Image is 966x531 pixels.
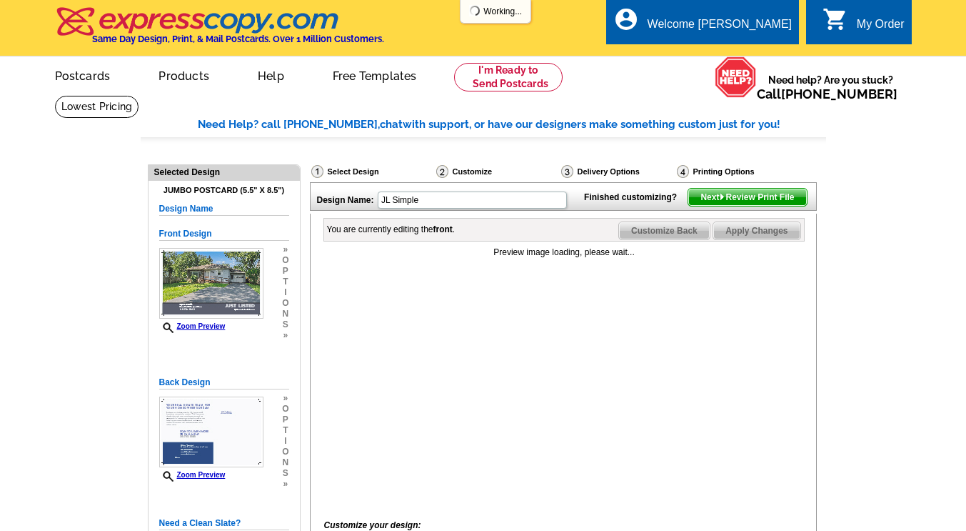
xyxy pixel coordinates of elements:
a: Free Templates [310,58,440,91]
a: Products [136,58,232,91]
span: p [282,266,288,277]
span: Apply Changes [713,222,800,239]
span: o [282,404,288,415]
a: Zoom Preview [159,471,226,479]
img: backsmallthumbnail.jpg [159,397,263,467]
span: s [282,319,288,330]
span: o [282,447,288,457]
a: Same Day Design, Print, & Mail Postcards. Over 1 Million Customers. [55,17,384,44]
h4: Same Day Design, Print, & Mail Postcards. Over 1 Million Customers. [92,34,384,44]
img: Printing Options & Summary [677,165,689,178]
span: » [282,479,288,490]
a: Postcards [32,58,134,91]
span: Call [757,86,897,101]
span: » [282,393,288,404]
h5: Front Design [159,227,289,241]
span: Customize Back [619,222,710,239]
span: t [282,425,288,436]
a: Help [235,58,307,91]
span: i [282,287,288,298]
strong: Design Name: [317,195,374,205]
img: frontsmallthumbnail.jpg [159,248,263,319]
img: Customize [436,165,448,178]
div: Preview image loading, please wait... [324,246,805,259]
div: Customize [435,164,560,182]
span: n [282,457,288,468]
span: i [282,436,288,447]
h5: Design Name [159,202,289,216]
span: Next Review Print File [688,189,806,206]
img: Delivery Options [561,165,573,178]
span: chat [380,118,403,131]
span: n [282,309,288,319]
div: You are currently editing the . [327,223,456,236]
div: Need Help? call [PHONE_NUMBER], with support, or have our designers make something custom just fo... [198,116,826,133]
div: Printing Options [675,164,803,179]
div: Delivery Options [560,164,675,179]
span: o [282,298,288,309]
div: My Order [857,18,905,38]
span: o [282,255,288,266]
div: Select Design [310,164,435,182]
img: button-next-arrow-white.png [719,194,725,200]
a: [PHONE_NUMBER] [781,86,897,101]
img: loading... [469,5,481,16]
span: » [282,330,288,341]
h5: Need a Clean Slate? [159,517,289,530]
a: Zoom Preview [159,322,226,330]
h4: Jumbo Postcard (5.5" x 8.5") [159,186,289,195]
i: shopping_cart [822,6,848,32]
span: p [282,415,288,425]
span: » [282,244,288,255]
img: help [715,56,757,98]
i: Customize your design: [324,520,421,530]
div: Selected Design [149,165,300,179]
h5: Back Design [159,376,289,389]
a: shopping_cart My Order [822,16,905,34]
i: account_circle [613,6,639,32]
img: Select Design [311,165,323,178]
div: Welcome [PERSON_NAME] [648,18,792,38]
b: front [433,224,453,234]
span: s [282,468,288,479]
span: t [282,277,288,287]
span: Need help? Are you stuck? [757,73,905,101]
strong: Finished customizing? [584,192,685,202]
